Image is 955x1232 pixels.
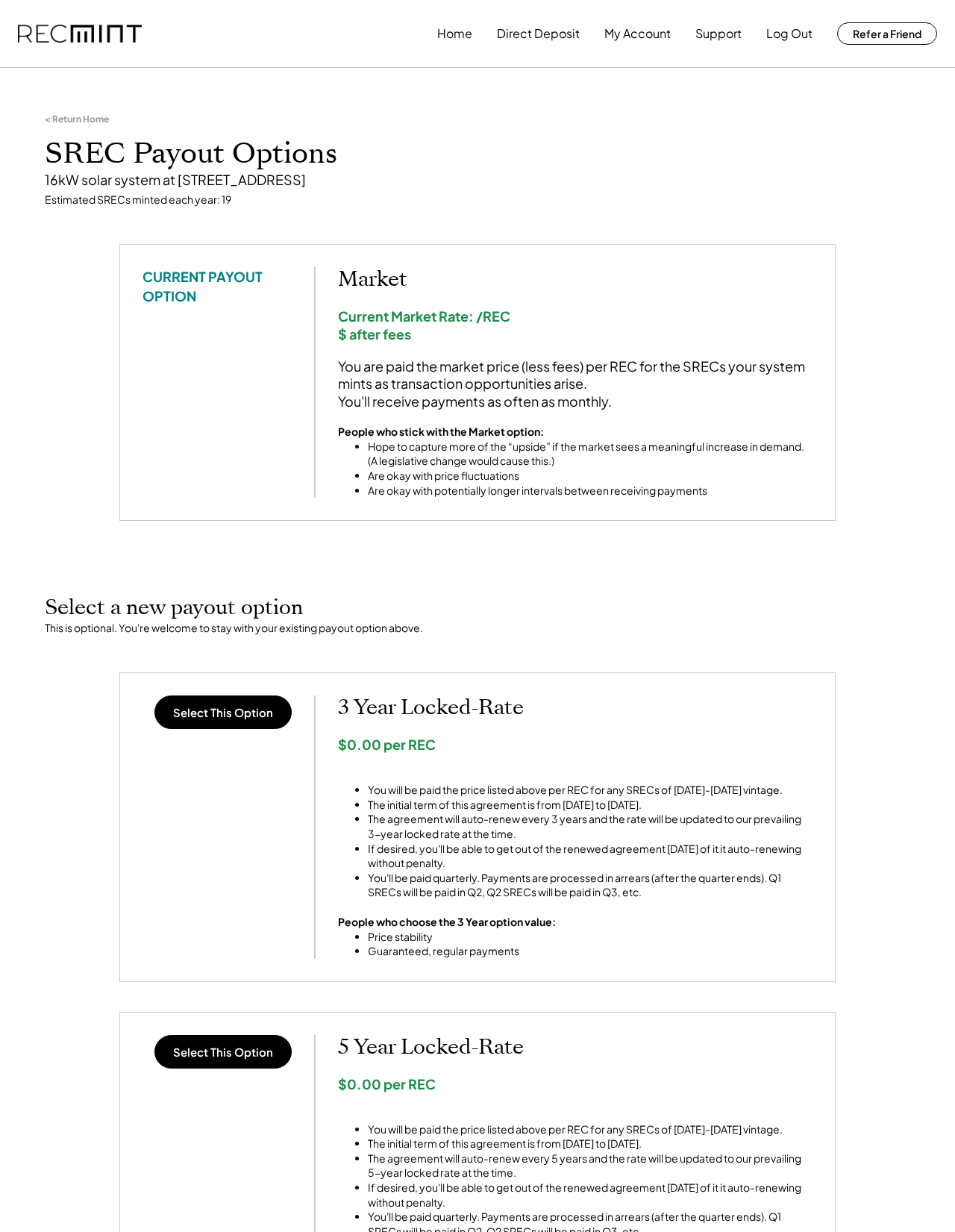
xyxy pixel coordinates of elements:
li: Are okay with potentially longer intervals between receiving payments [368,484,812,498]
button: Refer a Friend [837,22,937,45]
div: CURRENT PAYOUT OPTION [143,267,292,304]
button: Support [695,19,742,49]
li: The agreement will auto-renew every 3 years and the rate will be updated to our prevailing 3-year... [368,812,812,841]
li: Price stability [368,930,556,945]
img: recmint-logotype%403x.png [18,25,142,43]
li: Hope to capture more of the “upside” if the market sees a meaningful increase in demand. (A legis... [368,440,812,469]
h2: Select a new payout option [45,595,910,621]
div: 16kW solar system at [STREET_ADDRESS] [45,171,910,188]
div: $0.00 per REC [338,1075,812,1092]
div: Current Market Rate: /REC $ after fees [338,307,812,343]
div: Estimated SRECs minted each year: 19 [45,193,910,207]
strong: People who stick with the Market option: [338,425,544,438]
div: $0.00 per REC [338,736,812,753]
button: Home [437,19,472,49]
li: The agreement will auto-renew every 5 years and the rate will be updated to our prevailing 5-year... [368,1151,812,1181]
li: You'll be paid quarterly. Payments are processed in arrears (after the quarter ends). Q1 SRECs wi... [368,871,812,900]
button: Select This Option [154,1035,292,1069]
li: The initial term of this agreement is from [DATE] to [DATE]. [368,1136,812,1151]
li: You will be paid the price listed above per REC for any SRECs of [DATE]-[DATE] vintage. [368,1122,812,1137]
button: My Account [604,19,671,49]
h2: Market [338,267,812,293]
button: Direct Deposit [497,19,580,49]
h2: 5 Year Locked-Rate [338,1035,812,1060]
button: Log Out [766,19,812,49]
h2: 3 Year Locked-Rate [338,695,812,721]
h1: SREC Payout Options [45,137,910,172]
strong: People who choose the 3 Year option value: [338,915,556,928]
li: If desired, you'll be able to get out of the renewed agreement [DATE] of it it auto-renewing with... [368,842,812,871]
div: < Return Home [45,113,109,125]
li: Are okay with price fluctuations [368,469,812,484]
li: The initial term of this agreement is from [DATE] to [DATE]. [368,798,812,813]
li: Guaranteed, regular payments [368,944,556,959]
li: If desired, you'll be able to get out of the renewed agreement [DATE] of it it auto-renewing with... [368,1181,812,1210]
li: You will be paid the price listed above per REC for any SRECs of [DATE]-[DATE] vintage. [368,783,812,798]
button: Select This Option [154,695,292,729]
div: This is optional. You're welcome to stay with your existing payout option above. [45,621,910,636]
div: You are paid the market price (less fees) per REC for the SRECs your system mints as transaction ... [338,357,812,410]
